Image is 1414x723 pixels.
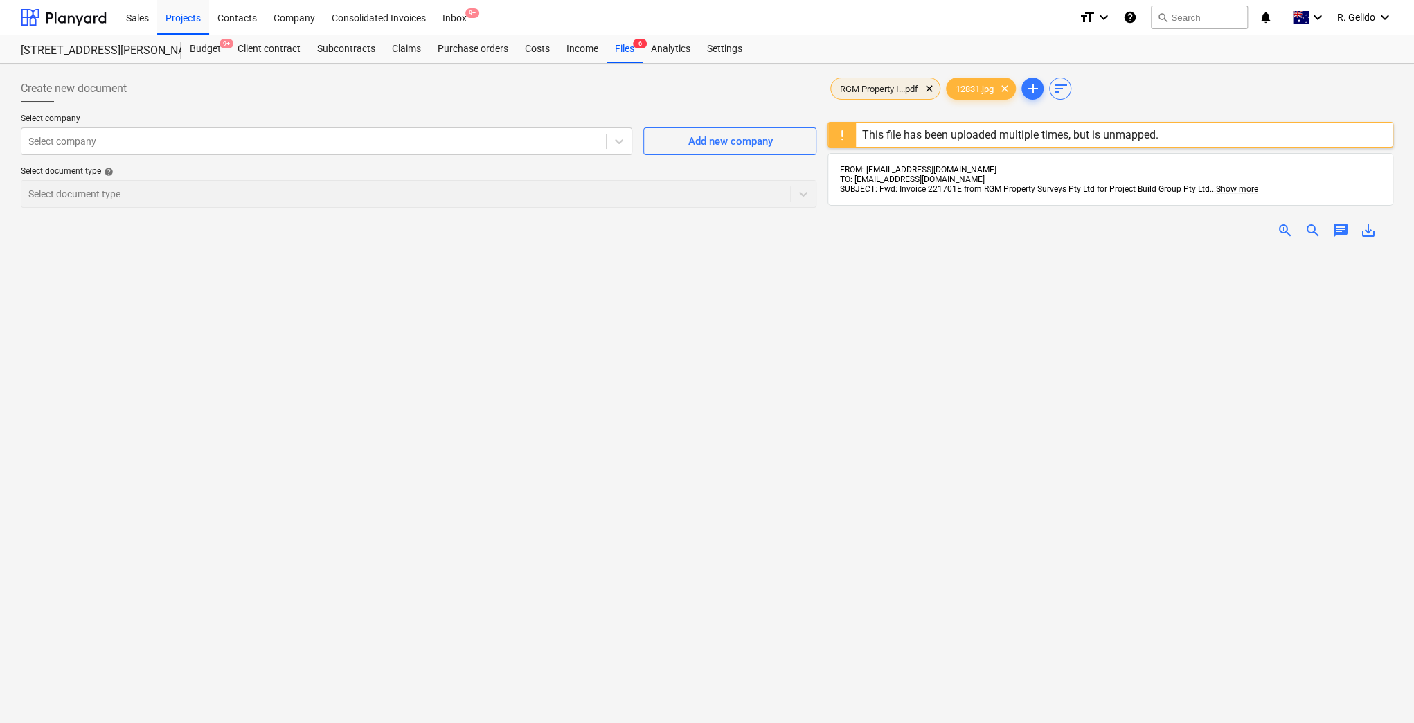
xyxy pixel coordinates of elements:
[1123,9,1137,26] i: Knowledge base
[1024,80,1041,97] span: add
[1151,6,1248,29] button: Search
[830,78,940,100] div: RGM Property I...pdf
[1360,222,1377,239] span: save_alt
[1079,9,1095,26] i: format_size
[831,84,926,94] span: RGM Property I...pdf
[1157,12,1168,23] span: search
[181,35,229,63] a: Budget9+
[839,165,996,175] span: FROM: [EMAIL_ADDRESS][DOMAIN_NAME]
[1052,80,1068,97] span: sort
[309,35,384,63] a: Subcontracts
[21,166,816,177] div: Select document type
[220,39,233,48] span: 9+
[839,175,984,184] span: TO: [EMAIL_ADDRESS][DOMAIN_NAME]
[1277,222,1294,239] span: zoom_in
[465,8,479,18] span: 9+
[229,35,309,63] a: Client contract
[688,132,772,150] div: Add new company
[861,128,1158,141] div: This file has been uploaded multiple times, but is unmapped.
[384,35,429,63] a: Claims
[1332,222,1349,239] span: chat
[21,80,127,97] span: Create new document
[1095,9,1112,26] i: keyboard_arrow_down
[21,114,632,127] p: Select company
[1259,9,1273,26] i: notifications
[1305,222,1321,239] span: zoom_out
[101,167,114,177] span: help
[947,84,1001,94] span: 12831.jpg
[1215,184,1258,194] span: Show more
[1345,657,1414,723] iframe: Chat Widget
[1337,12,1375,23] span: R. Gelido
[839,184,1209,194] span: SUBJECT: Fwd: Invoice 221701E from RGM Property Surveys Pty Ltd for Project Build Group Pty Ltd
[1209,184,1258,194] span: ...
[920,80,937,97] span: clear
[517,35,558,63] a: Costs
[1377,9,1393,26] i: keyboard_arrow_down
[643,127,816,155] button: Add new company
[699,35,751,63] a: Settings
[946,78,1016,100] div: 12831.jpg
[607,35,643,63] a: Files6
[429,35,517,63] a: Purchase orders
[643,35,699,63] a: Analytics
[21,44,165,58] div: [STREET_ADDRESS][PERSON_NAME]
[558,35,607,63] a: Income
[181,35,229,63] div: Budget
[996,80,1012,97] span: clear
[633,39,647,48] span: 6
[607,35,643,63] div: Files
[1309,9,1326,26] i: keyboard_arrow_down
